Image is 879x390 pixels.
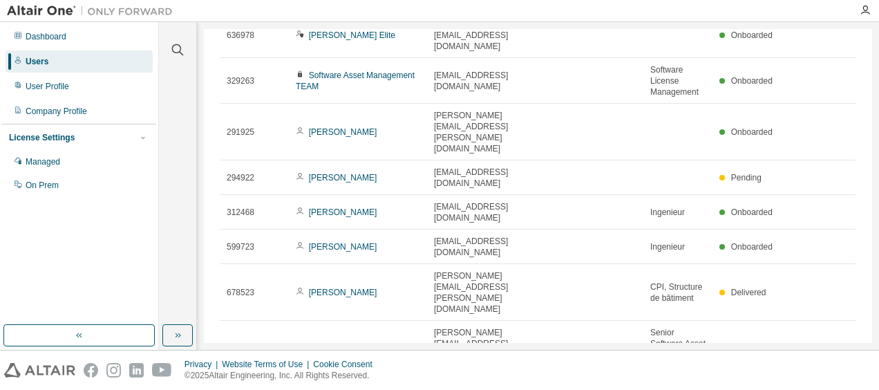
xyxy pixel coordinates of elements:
[434,19,560,52] span: [PERSON_NAME][EMAIL_ADDRESS][DOMAIN_NAME]
[650,327,707,371] span: Senior Software Asset Management Analyst
[185,370,381,382] p: © 2025 Altair Engineering, Inc. All Rights Reserved.
[309,242,377,252] a: [PERSON_NAME]
[227,241,254,252] span: 599723
[650,64,707,98] span: Software License Management
[731,242,773,252] span: Onboarded
[731,76,773,86] span: Onboarded
[434,70,560,92] span: [EMAIL_ADDRESS][DOMAIN_NAME]
[434,327,560,371] span: [PERSON_NAME][EMAIL_ADDRESS][PERSON_NAME][DOMAIN_NAME]
[26,56,48,67] div: Users
[650,207,685,218] span: Ingenieur
[227,30,254,41] span: 636978
[7,4,180,18] img: Altair One
[296,71,415,91] a: Software Asset Management TEAM
[26,156,60,167] div: Managed
[434,167,560,189] span: [EMAIL_ADDRESS][DOMAIN_NAME]
[309,173,377,183] a: [PERSON_NAME]
[434,236,560,258] span: [EMAIL_ADDRESS][DOMAIN_NAME]
[309,127,377,137] a: [PERSON_NAME]
[26,81,69,92] div: User Profile
[222,359,313,370] div: Website Terms of Use
[227,207,254,218] span: 312468
[309,207,377,217] a: [PERSON_NAME]
[9,132,75,143] div: License Settings
[731,207,773,217] span: Onboarded
[731,288,766,297] span: Delivered
[106,363,121,378] img: instagram.svg
[26,106,87,117] div: Company Profile
[26,31,66,42] div: Dashboard
[152,363,172,378] img: youtube.svg
[129,363,144,378] img: linkedin.svg
[650,281,707,304] span: CPI, Structure de bâtiment
[227,172,254,183] span: 294922
[185,359,222,370] div: Privacy
[731,127,773,137] span: Onboarded
[4,363,75,378] img: altair_logo.svg
[434,270,560,315] span: [PERSON_NAME][EMAIL_ADDRESS][PERSON_NAME][DOMAIN_NAME]
[84,363,98,378] img: facebook.svg
[434,110,560,154] span: [PERSON_NAME][EMAIL_ADDRESS][PERSON_NAME][DOMAIN_NAME]
[313,359,380,370] div: Cookie Consent
[227,287,254,298] span: 678523
[227,75,254,86] span: 329263
[731,30,773,40] span: Onboarded
[309,288,377,297] a: [PERSON_NAME]
[309,30,395,40] a: [PERSON_NAME] Elite
[26,180,59,191] div: On Prem
[227,127,254,138] span: 291925
[434,201,560,223] span: [EMAIL_ADDRESS][DOMAIN_NAME]
[650,241,685,252] span: Ingenieur
[731,173,762,183] span: Pending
